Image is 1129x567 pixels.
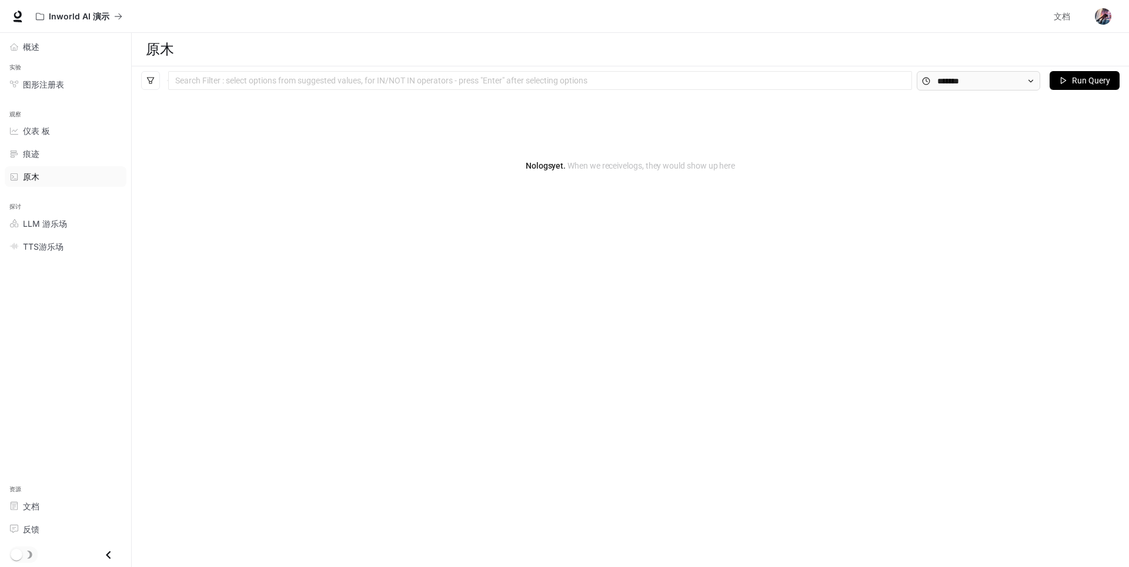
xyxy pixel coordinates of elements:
[5,236,126,257] a: TTS游乐场
[23,125,50,137] span: 仪表 板
[146,76,155,85] span: filter
[5,74,126,95] a: 图形注册表
[95,543,122,567] button: 关闭抽屉
[5,496,126,516] a: 文档
[526,159,735,172] article: No logs yet.
[23,523,39,535] span: 反馈
[31,5,128,28] button: 所有工作区
[5,166,126,187] a: 原木
[23,500,39,512] span: 文档
[23,240,64,253] span: TTS游乐场
[23,78,64,90] span: 图形注册表
[23,170,39,183] span: 原木
[1091,5,1115,28] button: 用户头像
[1050,71,1120,90] button: Run Query
[1095,8,1111,25] img: 用户头像
[5,519,126,539] a: 反馈
[5,213,126,234] a: LLM 游乐场
[11,548,22,561] span: 深色模式切换
[1049,5,1087,28] a: 文档
[1054,9,1070,24] span: 文档
[23,217,67,230] span: LLM 游乐场
[1072,74,1110,87] span: Run Query
[5,143,126,164] a: 痕迹
[5,120,126,141] a: 仪表 板
[566,161,735,170] span: When we receive logs , they would show up here
[23,147,39,160] span: 痕迹
[141,71,160,90] button: filter
[23,41,39,53] span: 概述
[146,38,173,61] h1: 原木
[49,12,109,22] p: Inworld AI 演示
[5,36,126,57] a: 概述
